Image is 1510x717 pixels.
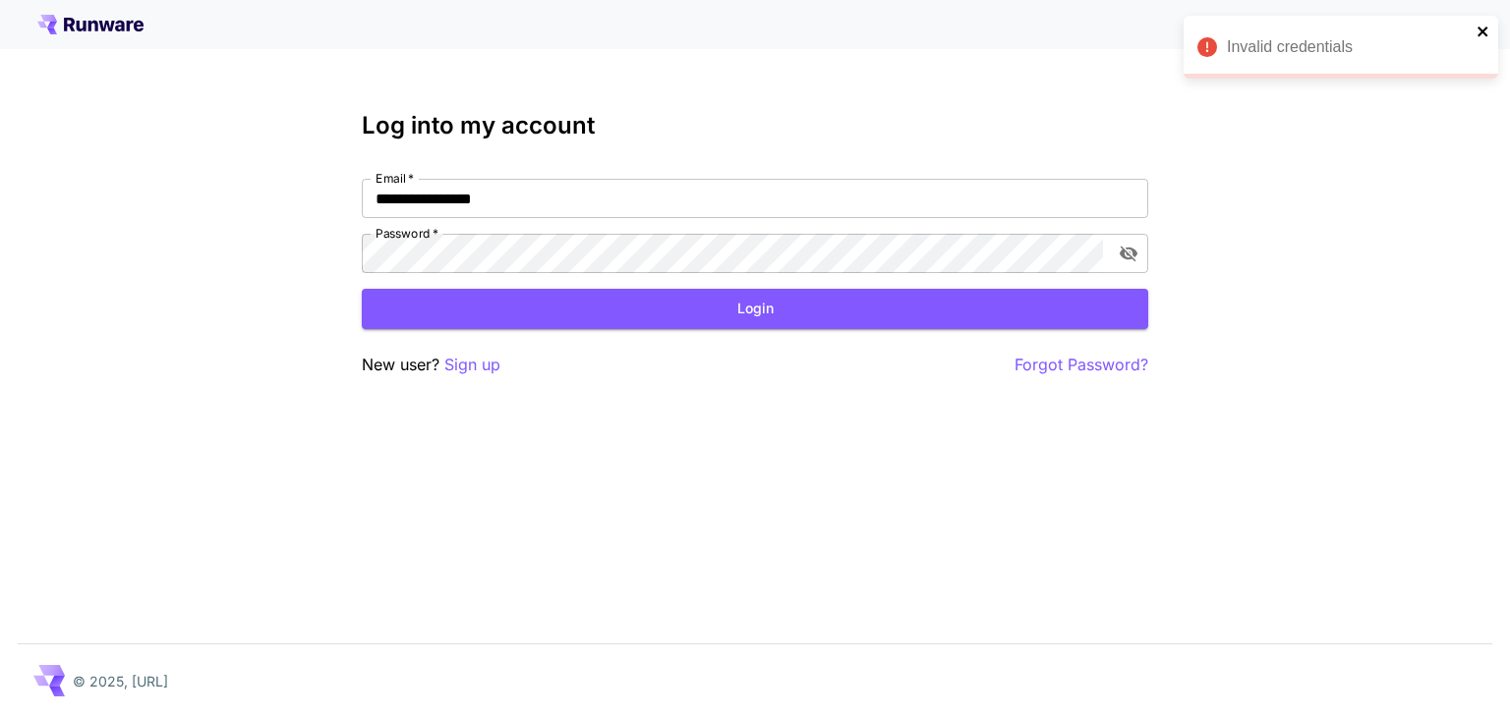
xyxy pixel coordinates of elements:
[1227,35,1471,59] div: Invalid credentials
[362,289,1148,329] button: Login
[1111,236,1146,271] button: toggle password visibility
[376,225,438,242] label: Password
[376,170,414,187] label: Email
[1015,353,1148,377] button: Forgot Password?
[444,353,500,377] button: Sign up
[73,671,168,691] p: © 2025, [URL]
[362,353,500,377] p: New user?
[362,112,1148,139] h3: Log into my account
[1477,24,1490,39] button: close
